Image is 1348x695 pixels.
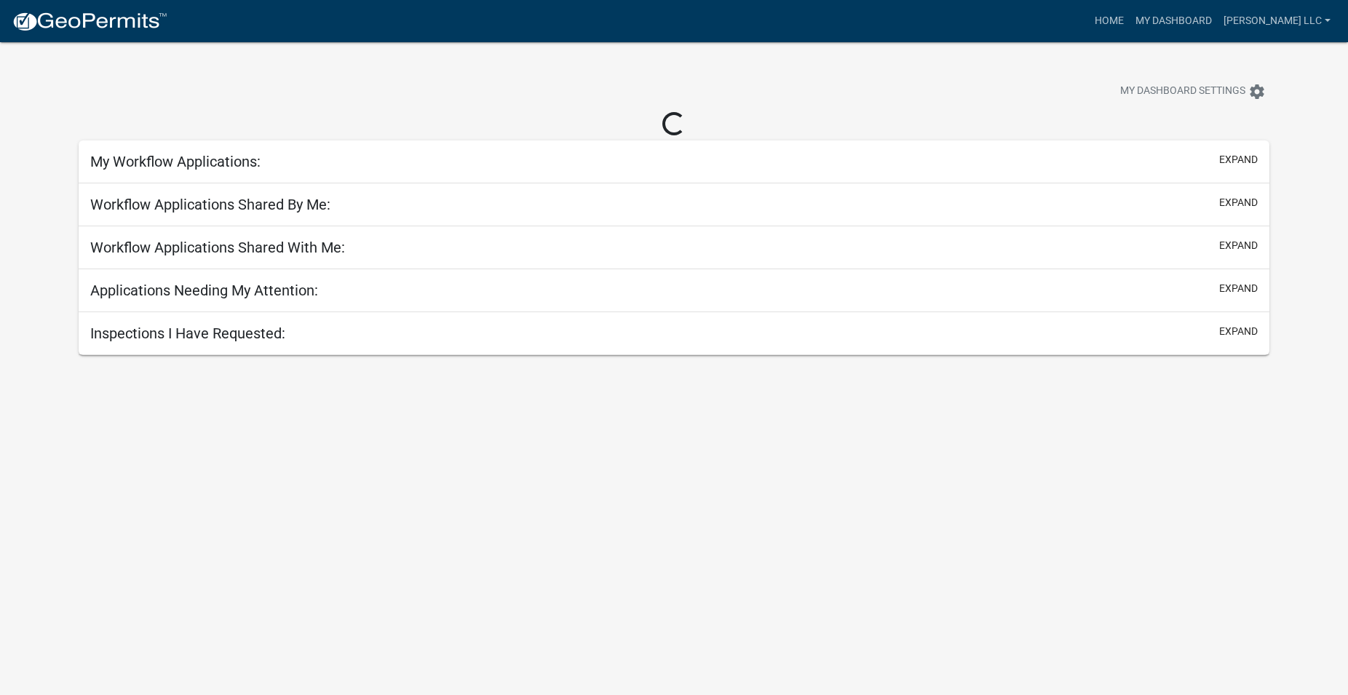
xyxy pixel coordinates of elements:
[1130,7,1218,35] a: My Dashboard
[1219,195,1258,210] button: expand
[90,325,285,342] h5: Inspections I Have Requested:
[1219,324,1258,339] button: expand
[90,153,261,170] h5: My Workflow Applications:
[1089,7,1130,35] a: Home
[1120,83,1245,100] span: My Dashboard Settings
[1219,152,1258,167] button: expand
[1219,281,1258,296] button: expand
[1219,238,1258,253] button: expand
[1218,7,1336,35] a: [PERSON_NAME] LLC
[1109,77,1277,106] button: My Dashboard Settingssettings
[90,282,318,299] h5: Applications Needing My Attention:
[90,196,330,213] h5: Workflow Applications Shared By Me:
[1248,83,1266,100] i: settings
[90,239,345,256] h5: Workflow Applications Shared With Me:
